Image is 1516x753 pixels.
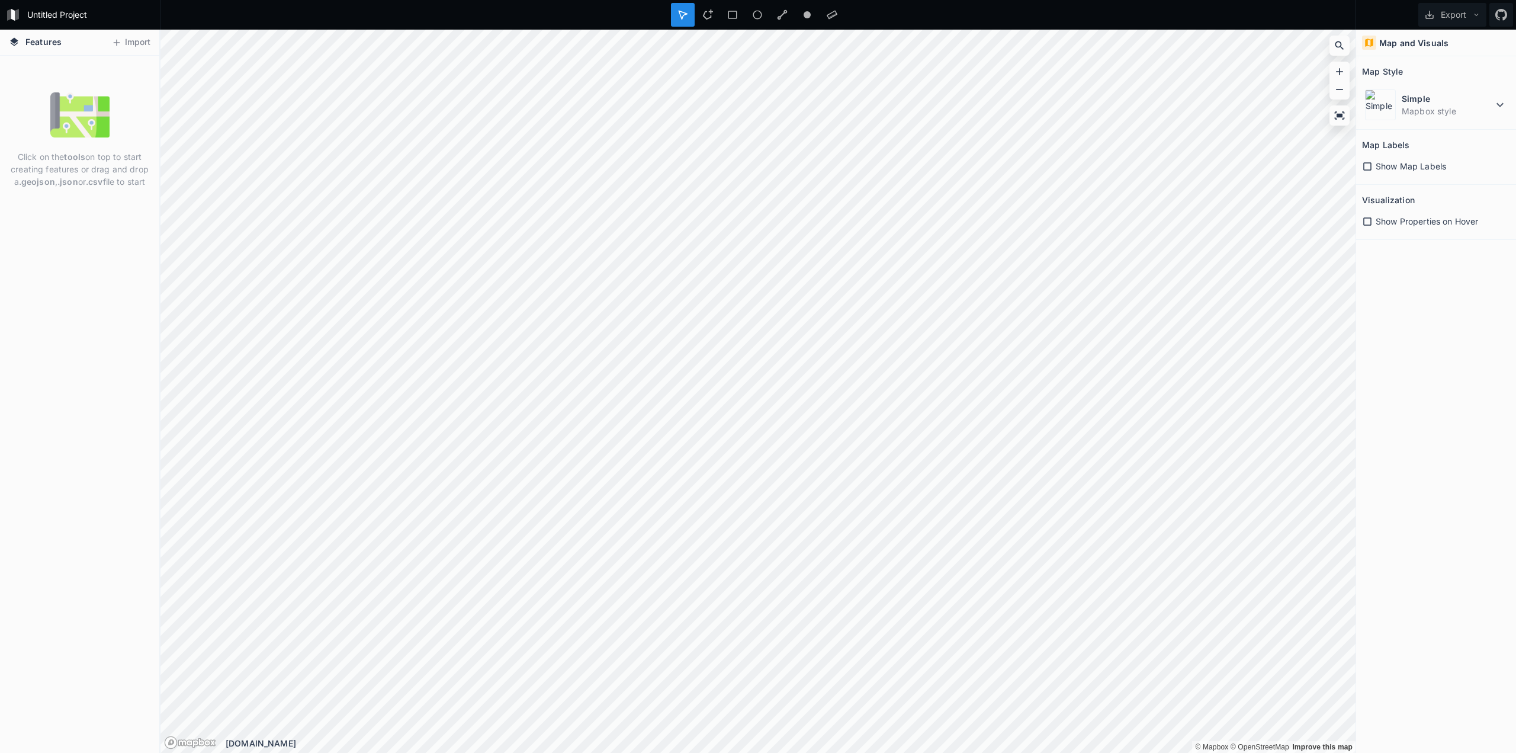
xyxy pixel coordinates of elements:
[1362,191,1415,209] h2: Visualization
[1379,37,1448,49] h4: Map and Visuals
[50,85,110,145] img: empty
[1231,743,1289,751] a: OpenStreetMap
[1362,136,1409,154] h2: Map Labels
[19,177,55,187] strong: .geojson
[1376,215,1478,227] span: Show Properties on Hover
[105,33,156,52] button: Import
[1418,3,1486,27] button: Export
[1362,62,1403,81] h2: Map Style
[57,177,78,187] strong: .json
[164,736,216,749] a: Mapbox logo
[1292,743,1353,751] a: Map feedback
[64,152,85,162] strong: tools
[25,36,62,48] span: Features
[1365,89,1396,120] img: Simple
[9,150,150,188] p: Click on the on top to start creating features or drag and drop a , or file to start
[1402,92,1493,105] dt: Simple
[1402,105,1493,117] dd: Mapbox style
[1376,160,1446,172] span: Show Map Labels
[226,737,1356,749] div: [DOMAIN_NAME]
[86,177,103,187] strong: .csv
[1195,743,1228,751] a: Mapbox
